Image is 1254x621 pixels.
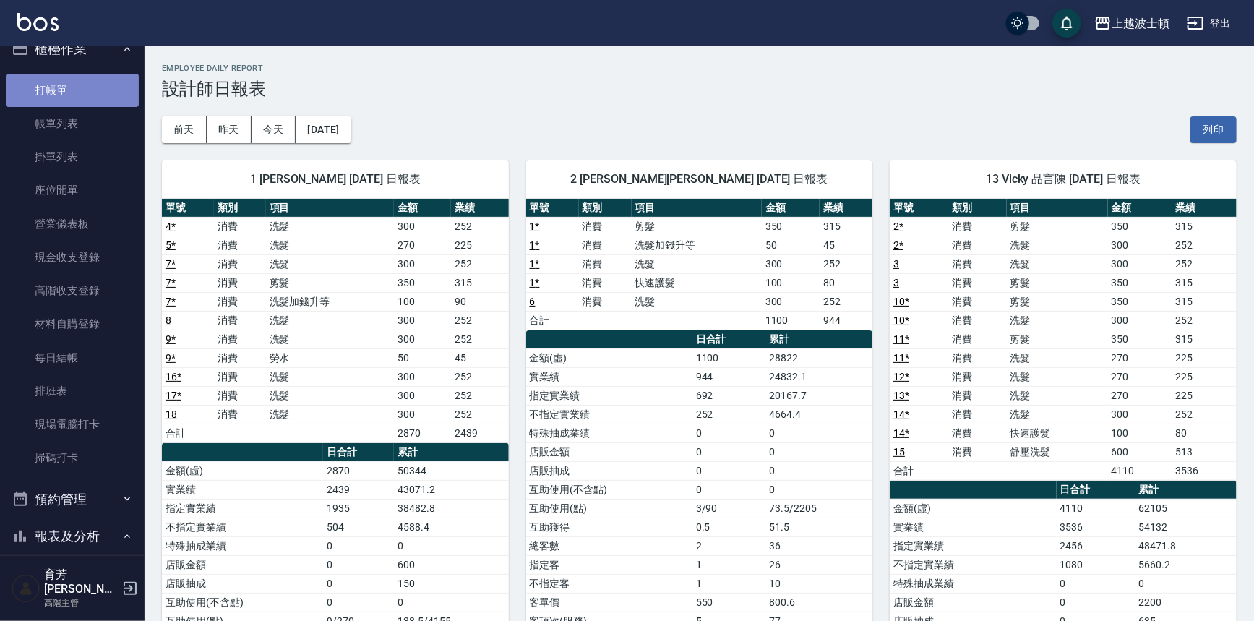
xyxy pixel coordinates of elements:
th: 業績 [820,199,872,218]
th: 金額 [762,199,820,218]
td: 225 [1172,348,1237,367]
td: 特殊抽成業績 [890,574,1056,593]
td: 0 [692,480,766,499]
td: 38482.8 [394,499,508,518]
td: 150 [394,574,508,593]
td: 300 [394,330,451,348]
img: Person [12,574,40,603]
td: 0 [323,593,394,612]
td: 504 [323,518,394,536]
td: 10 [765,574,872,593]
td: 消費 [214,292,266,311]
td: 消費 [214,405,266,424]
td: 1 [692,574,766,593]
td: 300 [394,217,451,236]
a: 每日結帳 [6,341,139,374]
td: 252 [1172,254,1237,273]
td: 24832.1 [765,367,872,386]
td: 消費 [579,273,632,292]
table: a dense table [162,199,509,443]
td: 550 [692,593,766,612]
a: 座位開單 [6,174,139,207]
td: 90 [451,292,508,311]
td: 0 [692,442,766,461]
td: 300 [762,292,820,311]
th: 業績 [451,199,508,218]
td: 50 [762,236,820,254]
td: 513 [1172,442,1237,461]
button: 櫃檯作業 [6,30,139,68]
td: 消費 [579,254,632,273]
td: 315 [1172,292,1237,311]
td: 剪髮 [1007,330,1108,348]
td: 350 [762,217,820,236]
td: 洗髮加錢升等 [266,292,395,311]
button: 報表及分析 [6,518,139,555]
a: 3 [893,277,899,288]
td: 3536 [1172,461,1237,480]
td: 270 [1108,367,1172,386]
td: 73.5/2205 [765,499,872,518]
button: 昨天 [207,116,252,143]
td: 4664.4 [765,405,872,424]
a: 現金收支登錄 [6,241,139,274]
td: 1935 [323,499,394,518]
td: 0.5 [692,518,766,536]
td: 100 [394,292,451,311]
td: 互助使用(不含點) [162,593,323,612]
td: 26 [765,555,872,574]
td: 消費 [948,405,1007,424]
td: 洗髮 [266,386,395,405]
td: 300 [394,367,451,386]
a: 現場電腦打卡 [6,408,139,441]
td: 1100 [762,311,820,330]
td: 0 [1057,593,1135,612]
td: 80 [820,273,872,292]
td: 消費 [214,386,266,405]
button: 列印 [1190,116,1237,143]
td: 互助使用(不含點) [526,480,692,499]
td: 消費 [948,236,1007,254]
h2: Employee Daily Report [162,64,1237,73]
a: 15 [893,446,905,458]
td: 252 [1172,236,1237,254]
td: 315 [1172,330,1237,348]
td: 剪髮 [266,273,395,292]
td: 252 [451,217,508,236]
h5: 育芳[PERSON_NAME] [44,568,118,596]
td: 51.5 [765,518,872,536]
td: 洗髮 [1007,236,1108,254]
td: 洗髮 [266,254,395,273]
a: 3 [893,258,899,270]
td: 252 [1172,311,1237,330]
p: 高階主管 [44,596,118,609]
td: 225 [1172,367,1237,386]
td: 0 [765,424,872,442]
td: 252 [820,254,872,273]
td: 消費 [948,367,1007,386]
td: 252 [451,405,508,424]
a: 材料自購登錄 [6,307,139,341]
td: 0 [394,593,508,612]
td: 600 [394,555,508,574]
td: 2439 [323,480,394,499]
td: 消費 [579,292,632,311]
td: 0 [1057,574,1135,593]
td: 消費 [948,424,1007,442]
td: 0 [765,442,872,461]
th: 業績 [1172,199,1237,218]
td: 洗髮 [266,405,395,424]
td: 252 [451,367,508,386]
td: 金額(虛) [526,348,692,367]
td: 不指定客 [526,574,692,593]
td: 金額(虛) [890,499,1056,518]
td: 252 [451,254,508,273]
td: 快速護髮 [1007,424,1108,442]
span: 13 Vicky 品言陳 [DATE] 日報表 [907,172,1219,187]
td: 50344 [394,461,508,480]
td: 不指定實業績 [890,555,1056,574]
button: 今天 [252,116,296,143]
th: 日合計 [692,330,766,349]
th: 金額 [1108,199,1172,218]
td: 實業績 [526,367,692,386]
